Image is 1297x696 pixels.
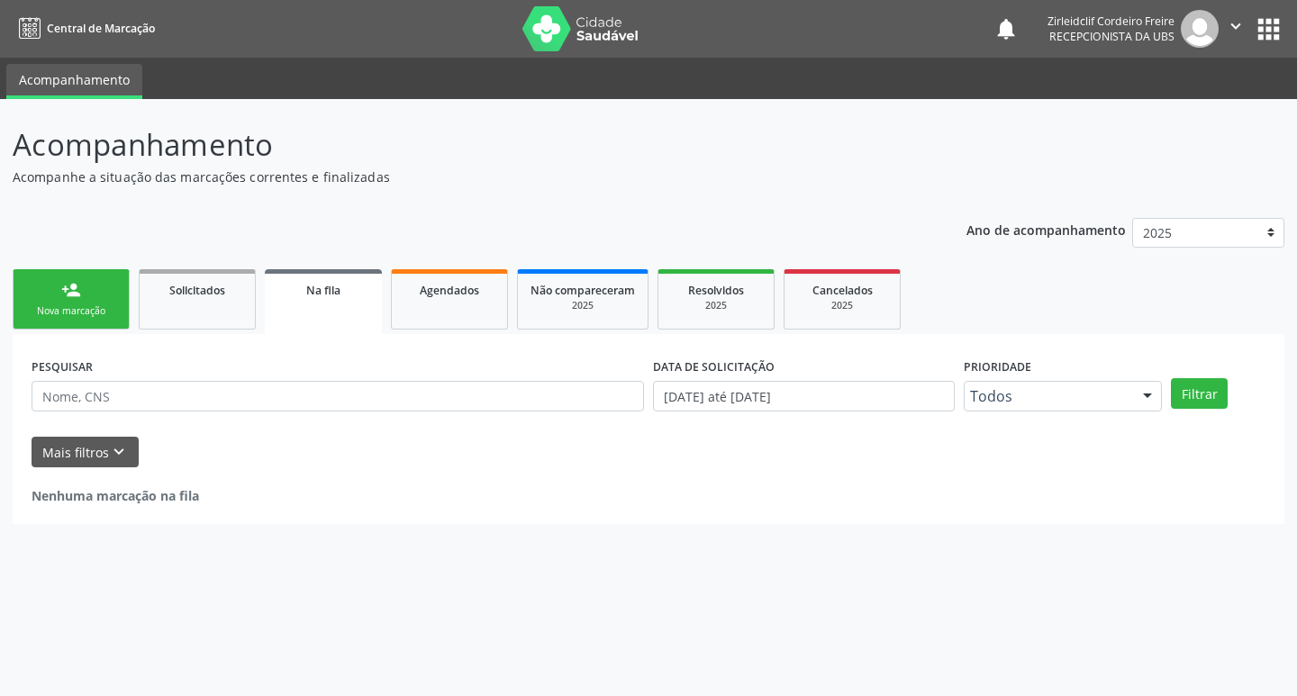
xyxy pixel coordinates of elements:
label: PESQUISAR [32,353,93,381]
span: Central de Marcação [47,21,155,36]
a: Acompanhamento [6,64,142,99]
p: Ano de acompanhamento [966,218,1126,240]
button: Filtrar [1171,378,1228,409]
input: Nome, CNS [32,381,644,411]
strong: Nenhuma marcação na fila [32,487,199,504]
span: Agendados [420,283,479,298]
div: Zirleidclif Cordeiro Freire [1048,14,1175,29]
i:  [1226,16,1246,36]
button: Mais filtroskeyboard_arrow_down [32,437,139,468]
i: keyboard_arrow_down [109,442,129,462]
span: Solicitados [169,283,225,298]
label: DATA DE SOLICITAÇÃO [653,353,775,381]
img: img [1181,10,1219,48]
div: 2025 [671,299,761,312]
button:  [1219,10,1253,48]
span: Todos [970,387,1125,405]
div: Nova marcação [26,304,116,318]
span: Não compareceram [531,283,635,298]
div: 2025 [797,299,887,312]
div: 2025 [531,299,635,312]
label: Prioridade [964,353,1031,381]
input: Selecione um intervalo [653,381,955,411]
p: Acompanhe a situação das marcações correntes e finalizadas [13,167,902,186]
span: Cancelados [812,283,873,298]
p: Acompanhamento [13,122,902,167]
button: apps [1253,14,1284,45]
span: Na fila [306,283,340,298]
span: Recepcionista da UBS [1049,29,1175,44]
div: person_add [61,280,81,300]
button: notifications [993,16,1019,41]
span: Resolvidos [688,283,744,298]
a: Central de Marcação [13,14,155,43]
